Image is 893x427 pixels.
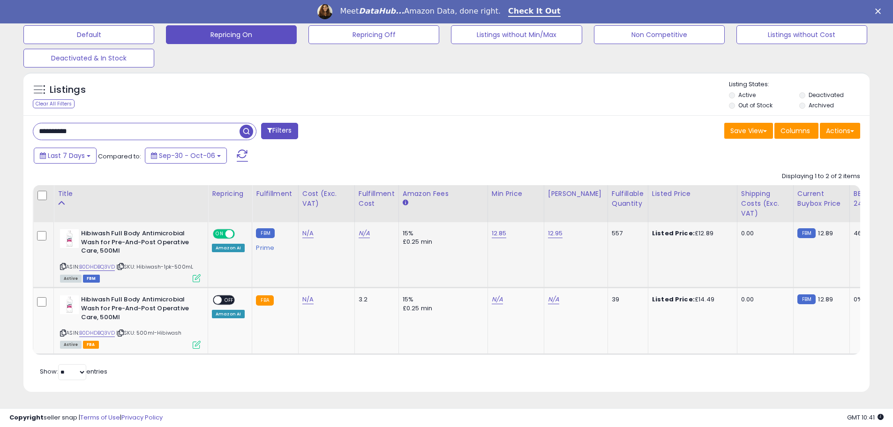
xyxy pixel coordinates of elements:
div: Meet Amazon Data, done right. [340,7,501,16]
div: 46% [854,229,885,238]
a: Privacy Policy [121,413,163,422]
a: N/A [492,295,503,304]
div: Amazon Fees [403,189,484,199]
i: DataHub... [359,7,404,15]
a: N/A [302,295,314,304]
span: Sep-30 - Oct-06 [159,151,215,160]
span: All listings currently available for purchase on Amazon [60,341,82,349]
div: Repricing [212,189,248,199]
span: Columns [780,126,810,135]
b: Listed Price: [652,295,695,304]
button: Listings without Cost [736,25,867,44]
div: £12.89 [652,229,730,238]
div: Fulfillable Quantity [612,189,644,209]
div: Min Price [492,189,540,199]
div: Amazon AI [212,310,245,318]
div: Shipping Costs (Exc. VAT) [741,189,789,218]
div: Title [58,189,204,199]
button: Repricing On [166,25,297,44]
button: Repricing Off [308,25,439,44]
b: Hibiwash Full Body Antimicrobial Wash for Pre-And-Post Operative Care, 500Ml [81,229,195,258]
div: seller snap | | [9,413,163,422]
img: 31k3iTkyUXL._SL40_.jpg [60,229,79,248]
small: FBM [797,294,816,304]
div: 39 [612,295,641,304]
small: Amazon Fees. [403,199,408,207]
button: Last 7 Days [34,148,97,164]
span: 2025-10-14 10:41 GMT [847,413,884,422]
button: Columns [774,123,818,139]
span: FBA [83,341,99,349]
button: Sep-30 - Oct-06 [145,148,227,164]
label: Out of Stock [738,101,773,109]
span: FBM [83,275,100,283]
button: Deactivated & In Stock [23,49,154,67]
p: Listing States: [729,80,870,89]
button: Default [23,25,154,44]
div: ASIN: [60,295,201,347]
label: Active [738,91,756,99]
b: Hibiwash Full Body Antimicrobial Wash for Pre-And-Post Operative Care, 500Ml [81,295,195,324]
div: BB Share 24h. [854,189,888,209]
div: 0.00 [741,229,786,238]
div: £0.25 min [403,238,480,246]
span: Show: entries [40,367,107,376]
b: Listed Price: [652,229,695,238]
div: 557 [612,229,641,238]
a: 12.95 [548,229,563,238]
div: £14.49 [652,295,730,304]
div: 15% [403,295,480,304]
a: B0DHDBQ3VD [79,263,115,271]
img: 31k3iTkyUXL._SL40_.jpg [60,295,79,314]
span: OFF [233,230,248,238]
div: 0% [854,295,885,304]
img: Profile image for Georgie [317,4,332,19]
a: N/A [548,295,559,304]
strong: Copyright [9,413,44,422]
a: B0DHDBQ3VD [79,329,115,337]
small: FBM [797,228,816,238]
span: OFF [222,296,237,304]
div: ASIN: [60,229,201,281]
a: Check It Out [508,7,561,17]
span: 12.89 [818,295,833,304]
h5: Listings [50,83,86,97]
div: 15% [403,229,480,238]
div: Fulfillment Cost [359,189,395,209]
span: ON [214,230,225,238]
span: | SKU: Hibiwash-1pk-500mL [116,263,193,270]
span: 12.89 [818,229,833,238]
div: Prime [256,240,291,252]
small: FBM [256,228,274,238]
label: Deactivated [809,91,844,99]
label: Archived [809,101,834,109]
a: N/A [359,229,370,238]
span: Last 7 Days [48,151,85,160]
button: Non Competitive [594,25,725,44]
small: FBA [256,295,273,306]
div: [PERSON_NAME] [548,189,604,199]
div: Displaying 1 to 2 of 2 items [782,172,860,181]
span: | SKU: 500ml-Hibiwash [116,329,182,337]
a: Terms of Use [80,413,120,422]
button: Actions [820,123,860,139]
div: Close [875,8,885,14]
div: Current Buybox Price [797,189,846,209]
div: 0.00 [741,295,786,304]
a: N/A [302,229,314,238]
div: £0.25 min [403,304,480,313]
div: Clear All Filters [33,99,75,108]
div: 3.2 [359,295,391,304]
button: Save View [724,123,773,139]
button: Filters [261,123,298,139]
button: Listings without Min/Max [451,25,582,44]
div: Cost (Exc. VAT) [302,189,351,209]
span: All listings currently available for purchase on Amazon [60,275,82,283]
a: 12.85 [492,229,507,238]
div: Fulfillment [256,189,294,199]
span: Compared to: [98,152,141,161]
div: Listed Price [652,189,733,199]
div: Amazon AI [212,244,245,252]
